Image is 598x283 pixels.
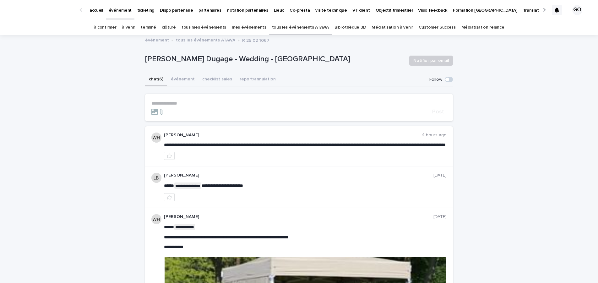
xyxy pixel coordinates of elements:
button: chat (6) [145,73,167,86]
a: à venir [122,20,135,35]
button: événement [167,73,198,86]
p: [PERSON_NAME] Dugage - Wedding - [GEOGRAPHIC_DATA] [145,55,404,64]
a: tous mes événements [182,20,226,35]
button: like this post [164,152,175,160]
p: [PERSON_NAME] [164,173,433,178]
p: Follow [429,77,442,82]
span: Notifier par email [413,57,449,64]
a: mes événements [232,20,266,35]
p: [PERSON_NAME] [164,133,422,138]
a: Customer Success [419,20,456,35]
p: 4 hours ago [422,133,447,138]
a: à confirmer [94,20,117,35]
span: Post [432,109,444,115]
button: Post [430,109,447,115]
button: checklist sales [198,73,236,86]
p: R 25 02 1067 [242,36,269,43]
p: [DATE] [433,173,447,178]
button: like this post [164,193,175,201]
div: GO [572,5,582,15]
a: tous les événements ATAWA [272,20,329,35]
a: clôturé [162,20,176,35]
button: Notifier par email [409,56,453,66]
p: [DATE] [433,214,447,220]
button: report/annulation [236,73,280,86]
p: [PERSON_NAME] [164,214,433,220]
a: événement [145,36,169,43]
a: Bibliothèque 3D [334,20,366,35]
img: Ls34BcGeRexTGTNfXpUC [13,4,73,16]
a: Médiatisation relance [461,20,504,35]
a: terminé [141,20,156,35]
a: tous les événements ATAWA [176,36,235,43]
a: Médiatisation à venir [372,20,413,35]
